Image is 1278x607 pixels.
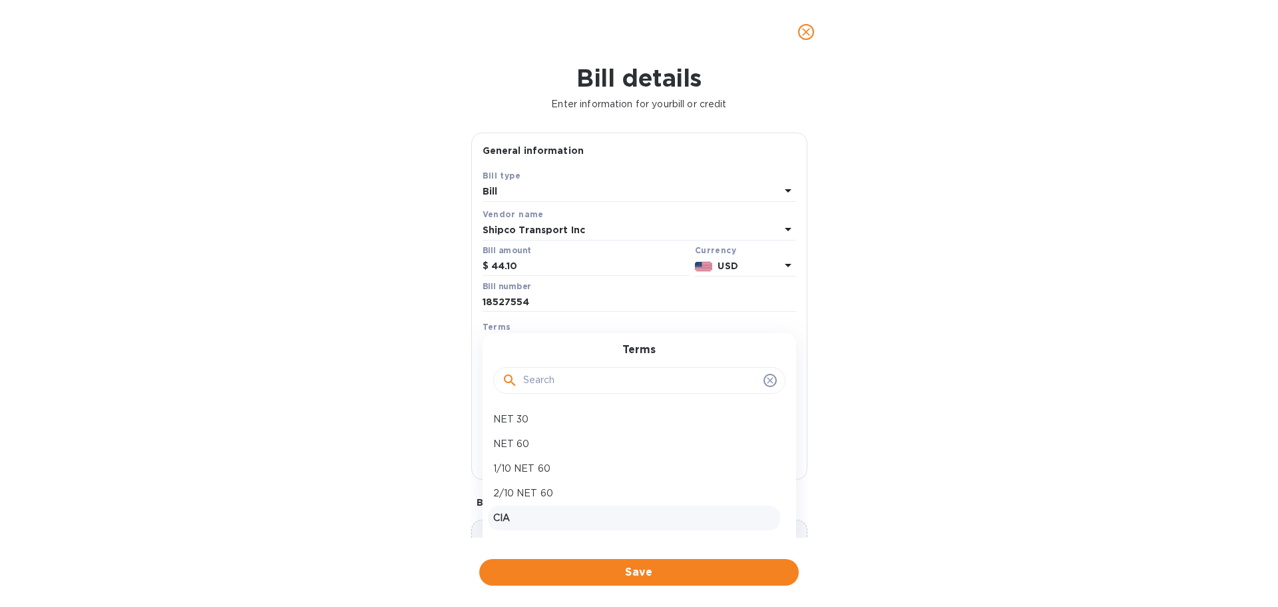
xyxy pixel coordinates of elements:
[477,496,802,509] p: Bill image
[483,247,531,255] label: Bill amount
[523,370,758,390] input: Search
[11,97,1267,111] p: Enter information for your bill or credit
[483,209,544,219] b: Vendor name
[483,225,586,235] b: Shipco Transport Inc
[493,486,775,500] p: 2/10 NET 60
[483,257,491,277] div: $
[695,262,713,271] img: USD
[695,245,736,255] b: Currency
[483,322,511,332] b: Terms
[479,559,799,586] button: Save
[622,344,656,356] h3: Terms
[491,257,690,277] input: $ Enter bill amount
[483,145,584,156] b: General information
[483,336,542,350] p: Select terms
[493,437,775,451] p: NET 60
[483,171,521,181] b: Bill type
[790,16,822,48] button: close
[483,293,796,312] input: Enter bill number
[493,511,775,525] p: CIA
[493,412,775,426] p: NET 30
[718,261,738,271] b: USD
[11,64,1267,92] h1: Bill details
[483,283,531,291] label: Bill number
[483,186,498,197] b: Bill
[490,564,788,580] span: Save
[493,462,775,476] p: 1/10 NET 60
